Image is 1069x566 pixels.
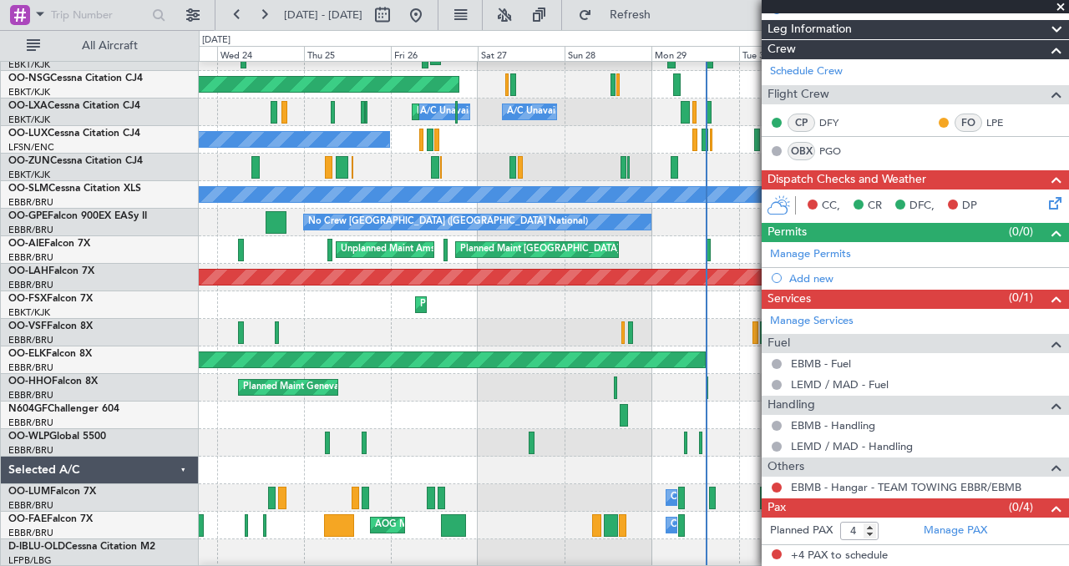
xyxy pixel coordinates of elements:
[768,170,926,190] span: Dispatch Checks and Weather
[8,239,44,249] span: OO-AIE
[8,499,53,512] a: EBBR/BRU
[243,375,381,400] div: Planned Maint Geneva (Cointrin)
[460,237,723,262] div: Planned Maint [GEOGRAPHIC_DATA] ([GEOGRAPHIC_DATA])
[768,20,852,39] span: Leg Information
[8,169,50,181] a: EBKT/KJK
[909,198,935,215] span: DFC,
[8,349,46,359] span: OO-ELK
[739,46,826,61] div: Tue 30
[768,457,804,477] span: Others
[8,266,94,276] a: OO-LAHFalcon 7X
[8,73,50,83] span: OO-NSG
[18,33,181,59] button: All Aircraft
[768,334,790,353] span: Fuel
[1009,223,1033,240] span: (0/0)
[8,417,53,429] a: EBBR/BRU
[8,404,119,414] a: N604GFChallenger 604
[8,514,47,524] span: OO-FAE
[955,114,982,132] div: FO
[8,294,93,304] a: OO-FSXFalcon 7X
[8,101,48,111] span: OO-LXA
[8,432,106,442] a: OO-WLPGlobal 5500
[308,210,588,235] div: No Crew [GEOGRAPHIC_DATA] ([GEOGRAPHIC_DATA] National)
[478,46,565,61] div: Sat 27
[8,129,48,139] span: OO-LUX
[420,99,731,124] div: A/C Unavailable [GEOGRAPHIC_DATA] ([GEOGRAPHIC_DATA] National)
[8,376,52,387] span: OO-HHO
[595,9,666,21] span: Refresh
[565,46,651,61] div: Sun 28
[768,290,811,309] span: Services
[8,389,53,402] a: EBBR/BRU
[391,46,478,61] div: Fri 26
[507,99,576,124] div: A/C Unavailable
[8,266,48,276] span: OO-LAH
[788,142,815,160] div: OBX
[788,114,815,132] div: CP
[986,115,1024,130] a: LPE
[8,211,147,221] a: OO-GPEFalcon 900EX EASy II
[8,487,96,497] a: OO-LUMFalcon 7X
[51,3,147,28] input: Trip Number
[8,184,48,194] span: OO-SLM
[770,313,854,330] a: Manage Services
[791,418,875,432] a: EBMB - Handling
[8,432,49,442] span: OO-WLP
[8,361,53,374] a: EBBR/BRU
[671,513,784,538] div: Owner Melsbroek Air Base
[8,279,53,291] a: EBBR/BRU
[791,377,889,392] a: LEMD / MAD - Fuel
[822,198,840,215] span: CC,
[671,485,784,510] div: Owner Melsbroek Air Base
[8,211,48,221] span: OO-GPE
[791,480,1021,494] a: EBMB - Hangar - TEAM TOWING EBBR/EBMB
[789,271,1061,286] div: Add new
[8,73,143,83] a: OO-NSGCessna Citation CJ4
[202,33,231,48] div: [DATE]
[417,99,611,124] div: Planned Maint Kortrijk-[GEOGRAPHIC_DATA]
[8,376,98,387] a: OO-HHOFalcon 8X
[770,523,833,539] label: Planned PAX
[304,46,391,61] div: Thu 25
[8,321,93,331] a: OO-VSFFalcon 8X
[217,46,304,61] div: Wed 24
[8,251,53,264] a: EBBR/BRU
[284,8,362,23] span: [DATE] - [DATE]
[8,156,50,166] span: OO-ZUN
[8,184,141,194] a: OO-SLMCessna Citation XLS
[8,156,143,166] a: OO-ZUNCessna Citation CJ4
[770,246,851,263] a: Manage Permits
[8,527,53,539] a: EBBR/BRU
[768,40,796,59] span: Crew
[8,58,50,71] a: EBKT/KJK
[8,224,53,236] a: EBBR/BRU
[868,198,882,215] span: CR
[8,196,53,209] a: EBBR/BRU
[768,85,829,104] span: Flight Crew
[1009,498,1033,516] span: (0/4)
[8,542,155,552] a: D-IBLU-OLDCessna Citation M2
[768,223,807,242] span: Permits
[8,306,50,319] a: EBKT/KJK
[1009,289,1033,306] span: (0/1)
[8,239,90,249] a: OO-AIEFalcon 7X
[791,356,851,371] a: EBMB - Fuel
[8,321,47,331] span: OO-VSF
[791,548,888,564] span: +4 PAX to schedule
[8,404,48,414] span: N604GF
[819,144,857,159] a: PGO
[8,542,65,552] span: D-IBLU-OLD
[43,40,176,52] span: All Aircraft
[8,487,50,497] span: OO-LUM
[8,349,92,359] a: OO-ELKFalcon 8X
[8,129,140,139] a: OO-LUXCessna Citation CJ4
[8,141,54,154] a: LFSN/ENC
[8,86,50,99] a: EBKT/KJK
[924,523,987,539] a: Manage PAX
[8,101,140,111] a: OO-LXACessna Citation CJ4
[819,115,857,130] a: DFY
[651,46,738,61] div: Mon 29
[8,444,53,457] a: EBBR/BRU
[341,237,509,262] div: Unplanned Maint Amsterdam (Schiphol)
[8,114,50,126] a: EBKT/KJK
